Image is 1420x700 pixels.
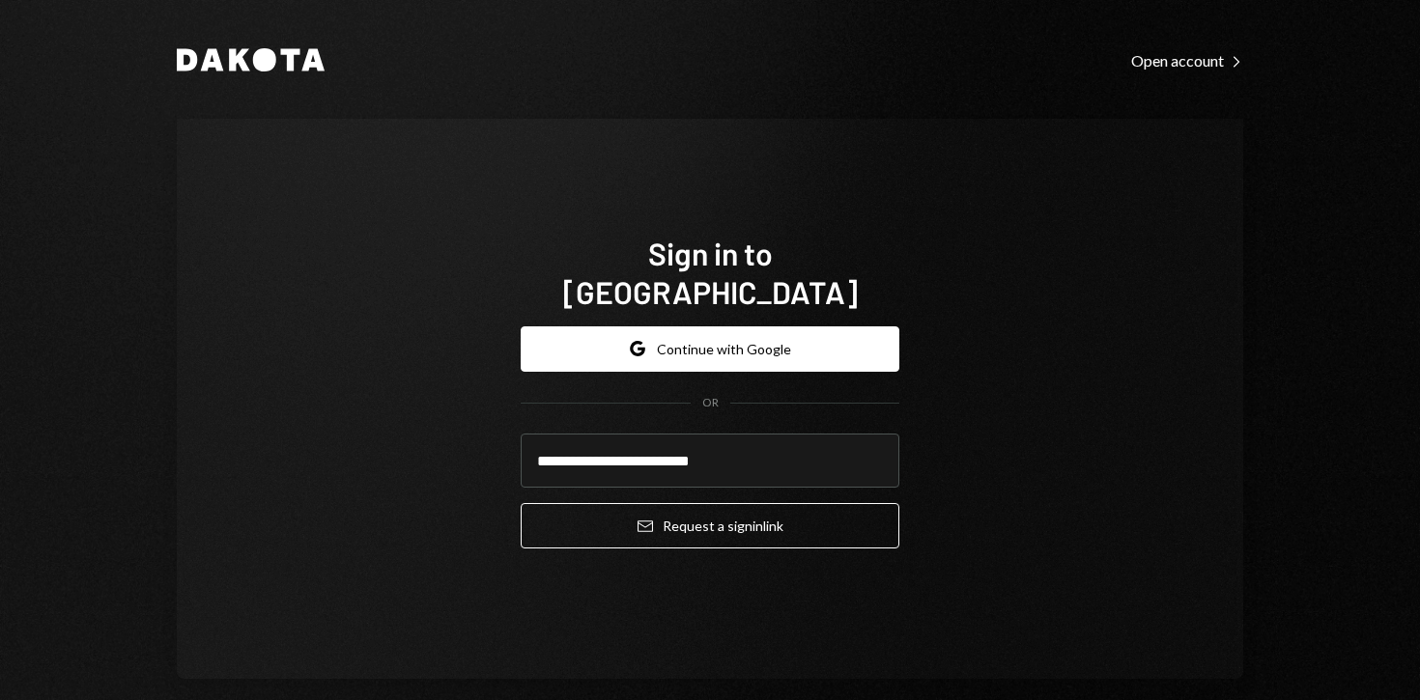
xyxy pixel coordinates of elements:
a: Open account [1131,49,1243,70]
div: OR [702,395,719,411]
div: Open account [1131,51,1243,70]
h1: Sign in to [GEOGRAPHIC_DATA] [521,234,899,311]
button: Request a signinlink [521,503,899,548]
button: Continue with Google [521,326,899,372]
